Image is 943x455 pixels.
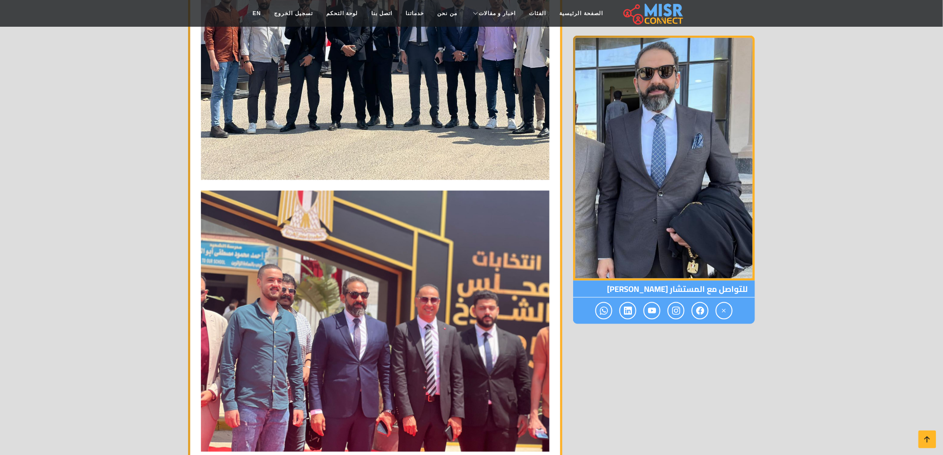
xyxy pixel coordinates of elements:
[623,2,683,25] img: main.misr_connect
[523,5,553,22] a: الفئات
[573,281,755,298] span: للتواصل مع المستشار [PERSON_NAME]
[553,5,610,22] a: الصفحة الرئيسية
[268,5,320,22] a: تسجيل الخروج
[431,5,464,22] a: من نحن
[365,5,399,22] a: اتصل بنا
[573,36,755,281] img: المستشار محمد قطب
[246,5,268,22] a: EN
[201,191,549,452] img: 9k=
[399,5,431,22] a: خدماتنا
[464,5,523,22] a: اخبار و مقالات
[320,5,365,22] a: لوحة التحكم
[479,9,516,17] span: اخبار و مقالات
